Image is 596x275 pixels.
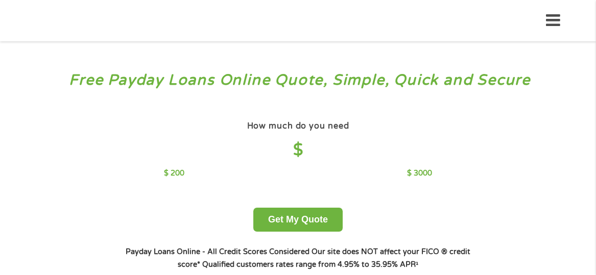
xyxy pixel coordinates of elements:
[178,247,470,268] strong: Our site does NOT affect your FICO ® credit score*
[164,140,432,161] h4: $
[30,71,567,90] h3: Free Payday Loans Online Quote, Simple, Quick and Secure
[247,121,349,132] h4: How much do you need
[253,208,343,232] button: Get My Quote
[126,247,309,256] strong: Payday Loans Online - All Credit Scores Considered
[164,168,184,179] p: $ 200
[202,260,418,269] strong: Qualified customers rates range from 4.95% to 35.95% APR¹
[407,168,432,179] p: $ 3000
